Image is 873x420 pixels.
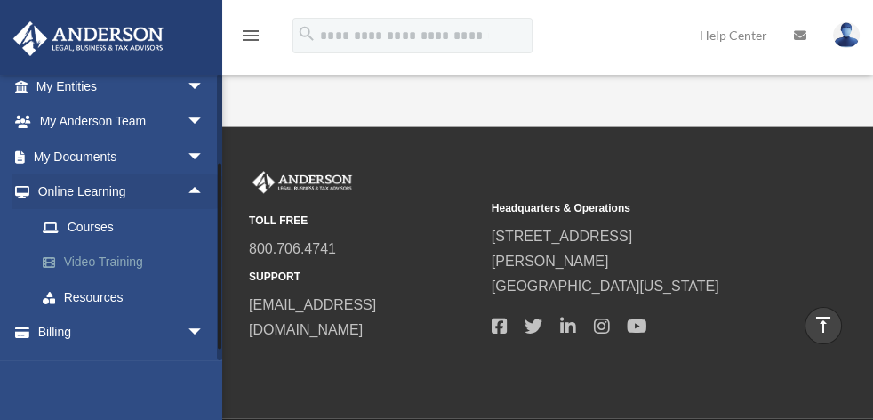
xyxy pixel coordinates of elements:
[12,69,231,104] a: My Entitiesarrow_drop_down
[492,229,632,269] a: [STREET_ADDRESS][PERSON_NAME]
[240,31,261,46] a: menu
[249,297,376,337] a: [EMAIL_ADDRESS][DOMAIN_NAME]
[833,22,860,48] img: User Pic
[25,245,231,280] a: Video Training
[492,279,719,294] a: [GEOGRAPHIC_DATA][US_STATE]
[240,25,261,46] i: menu
[249,268,479,287] small: SUPPORT
[12,139,231,174] a: My Documentsarrow_drop_down
[12,315,231,351] a: Billingarrow_drop_down
[187,174,222,211] span: arrow_drop_up
[25,279,231,315] a: Resources
[8,21,169,56] img: Anderson Advisors Platinum Portal
[25,209,231,245] a: Courses
[187,104,222,141] span: arrow_drop_down
[297,24,316,44] i: search
[12,174,231,210] a: Online Learningarrow_drop_up
[249,241,336,256] a: 800.706.4741
[12,104,231,140] a: My Anderson Teamarrow_drop_down
[249,212,479,230] small: TOLL FREE
[813,314,834,335] i: vertical_align_top
[12,350,231,385] a: Events Calendar
[187,315,222,351] span: arrow_drop_down
[187,139,222,175] span: arrow_drop_down
[492,199,722,218] small: Headquarters & Operations
[249,171,356,194] img: Anderson Advisors Platinum Portal
[187,69,222,105] span: arrow_drop_down
[805,307,842,344] a: vertical_align_top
